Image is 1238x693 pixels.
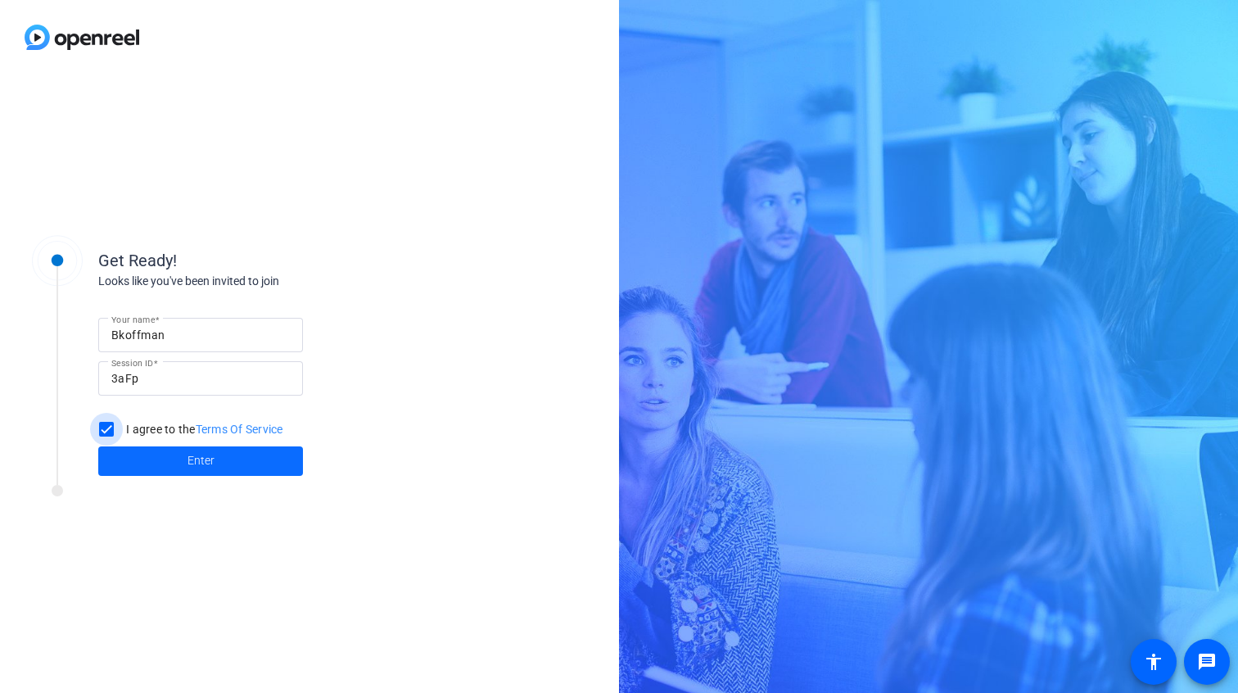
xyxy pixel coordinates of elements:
[98,273,426,290] div: Looks like you've been invited to join
[98,446,303,476] button: Enter
[188,452,215,469] span: Enter
[1144,652,1163,672] mat-icon: accessibility
[196,423,283,436] a: Terms Of Service
[1197,652,1217,672] mat-icon: message
[123,421,283,437] label: I agree to the
[111,315,155,324] mat-label: Your name
[111,358,153,368] mat-label: Session ID
[98,248,426,273] div: Get Ready!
